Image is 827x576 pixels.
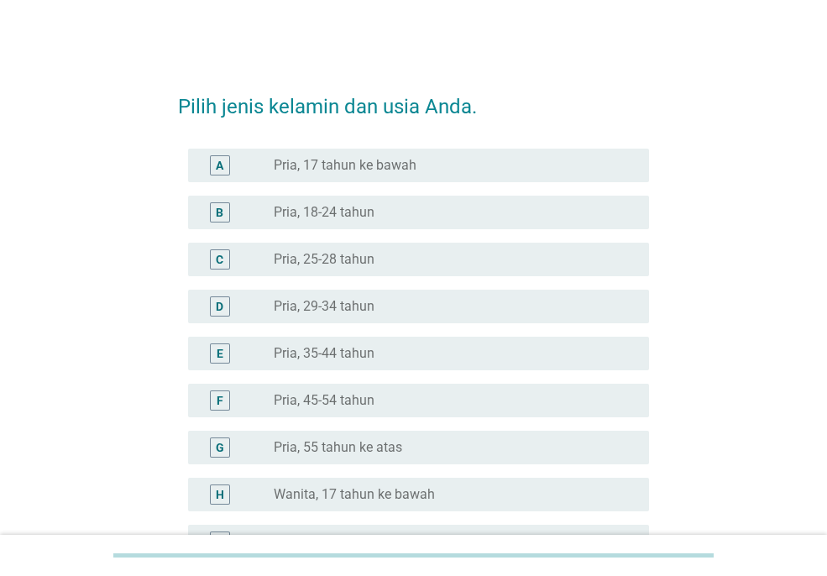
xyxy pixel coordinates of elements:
div: F [217,391,223,409]
label: Pria, 17 tahun ke bawah [274,157,416,174]
label: Pria, 55 tahun ke atas [274,439,402,456]
div: I [218,532,222,550]
div: A [216,156,223,174]
label: Pria, 45-54 tahun [274,392,374,409]
label: Wanita, 17 tahun ke bawah [274,486,435,503]
label: Pria, 18-24 tahun [274,204,374,221]
div: E [217,344,223,362]
div: D [216,297,223,315]
h2: Pilih jenis kelamin dan usia Anda. [178,75,649,122]
label: Pria, 29-34 tahun [274,298,374,315]
div: C [216,250,223,268]
label: Wanita, 18-24 tahun [274,533,393,550]
div: G [216,438,224,456]
label: Pria, 25-28 tahun [274,251,374,268]
div: H [216,485,224,503]
div: B [216,203,223,221]
label: Pria, 35-44 tahun [274,345,374,362]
